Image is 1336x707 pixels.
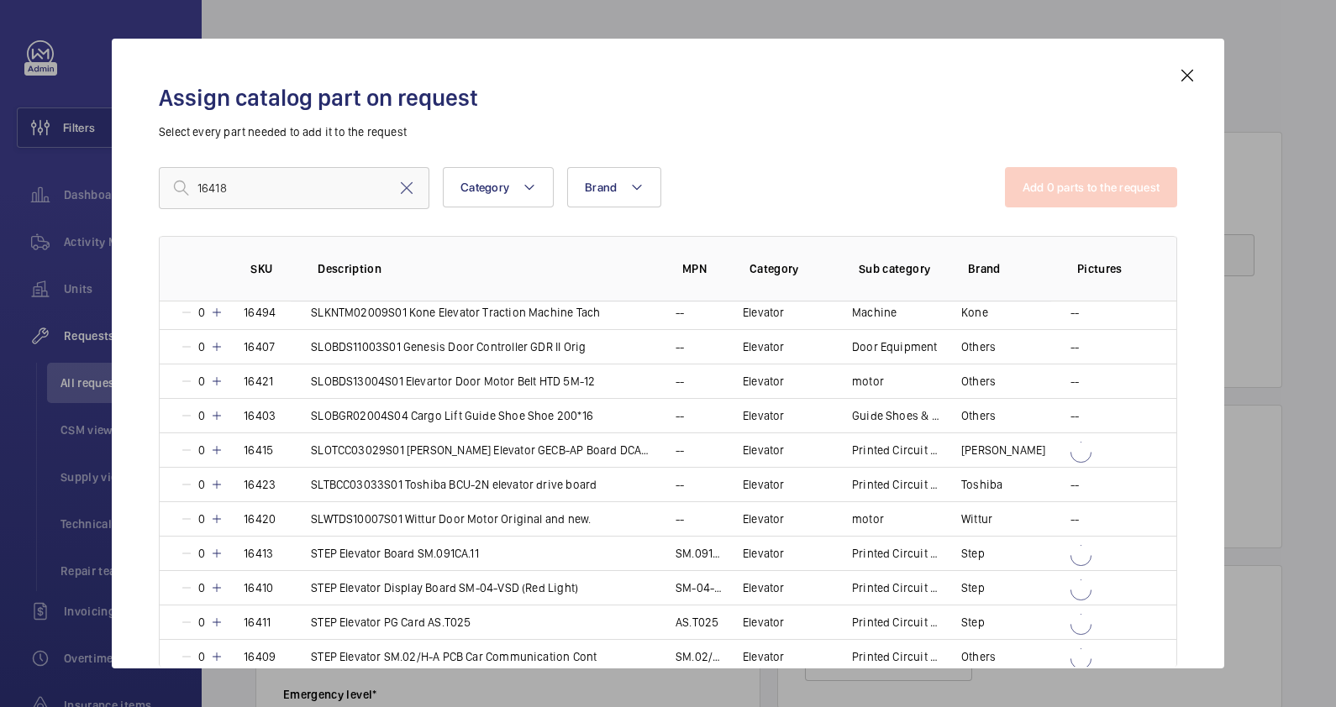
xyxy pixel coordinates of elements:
[311,579,578,596] p: STEP Elevator Display Board SM-04-VSD (Red Light)
[193,648,210,665] p: 0
[244,338,275,355] p: 16407
[676,442,684,458] p: --
[193,476,210,493] p: 0
[743,304,784,321] p: Elevator
[460,181,509,194] span: Category
[1077,260,1143,277] p: Pictures
[743,407,784,424] p: Elevator
[852,338,938,355] p: Door Equipment
[743,545,784,562] p: Elevator
[193,442,210,458] p: 0
[193,511,210,527] p: 0
[318,260,655,277] p: Description
[311,373,595,390] p: SLOBDS13004S01 Elevartor Door Motor Belt HTD 5M-12
[676,614,718,631] p: AS.T025
[676,407,684,424] p: --
[961,545,985,562] p: Step
[244,648,276,665] p: 16409
[311,304,600,321] p: SLKNTM02009S01 Kone Elevator Traction Machine Tach
[961,476,1002,493] p: Toshiba
[1070,511,1079,527] p: --
[968,260,1050,277] p: Brand
[961,373,996,390] p: Others
[743,338,784,355] p: Elevator
[443,167,554,207] button: Category
[676,338,684,355] p: --
[961,579,985,596] p: Step
[1070,476,1079,493] p: --
[311,545,479,562] p: STEP Elevator Board SM.091CA.11
[567,167,661,207] button: Brand
[244,442,273,458] p: 16415
[244,407,276,424] p: 16403
[961,338,996,355] p: Others
[676,545,723,562] p: SM.091CA.11
[311,511,591,527] p: SLWTDS10007S01 Wittur Door Motor Original and new.
[743,579,784,596] p: Elevator
[244,511,276,527] p: 16420
[852,476,941,493] p: Printed Circuit Board
[676,476,684,493] p: --
[1070,373,1079,390] p: --
[244,579,273,596] p: 16410
[193,407,210,424] p: 0
[743,373,784,390] p: Elevator
[193,545,210,562] p: 0
[859,260,941,277] p: Sub category
[852,442,941,458] p: Printed Circuit Board
[750,260,832,277] p: Category
[193,373,210,390] p: 0
[676,648,723,665] p: SM.02/H-A
[961,304,988,321] p: Kone
[961,407,996,424] p: Others
[250,260,291,277] p: SKU
[244,614,271,631] p: 16411
[852,579,941,596] p: Printed Circuit Board
[852,545,941,562] p: Printed Circuit Board
[743,442,784,458] p: Elevator
[1070,304,1079,321] p: --
[852,304,897,321] p: Machine
[961,511,992,527] p: Wittur
[585,181,617,194] span: Brand
[682,260,723,277] p: MPN
[743,476,784,493] p: Elevator
[159,123,1177,140] p: Select every part needed to add it to the request
[852,407,941,424] p: Guide Shoes & Oilers
[159,82,1177,113] h2: Assign catalog part on request
[193,614,210,631] p: 0
[852,373,884,390] p: motor
[193,579,210,596] p: 0
[311,338,586,355] p: SLOBDS11003S01 Genesis Door Controller GDR II Orig
[1070,407,1079,424] p: --
[676,579,723,596] p: SM-04-VSD
[311,476,597,493] p: SLTBCC03033S01 Toshiba BCU-2N elevator drive board
[961,442,1045,458] p: [PERSON_NAME]
[311,442,655,458] p: SLOTCC03029S01 [PERSON_NAME] Elevator GECB-AP Board DCA2680
[852,511,884,527] p: motor
[244,304,276,321] p: 16494
[676,373,684,390] p: --
[159,167,429,209] input: Find a part
[311,648,597,665] p: STEP Elevator SM.02/H-A PCB Car Communication Cont
[244,373,273,390] p: 16421
[193,338,210,355] p: 0
[676,304,684,321] p: --
[1070,338,1079,355] p: --
[961,614,985,631] p: Step
[743,614,784,631] p: Elevator
[244,545,273,562] p: 16413
[743,648,784,665] p: Elevator
[676,511,684,527] p: --
[961,648,996,665] p: Others
[743,511,784,527] p: Elevator
[852,648,941,665] p: Printed Circuit Board
[311,614,471,631] p: STEP Elevator PG Card AS.T025
[1005,167,1178,207] button: Add 0 parts to the request
[193,304,210,321] p: 0
[244,476,276,493] p: 16423
[852,614,941,631] p: Printed Circuit Board
[311,407,593,424] p: SLOBGR02004S04 Cargo Lift Guide Shoe Shoe 200*16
